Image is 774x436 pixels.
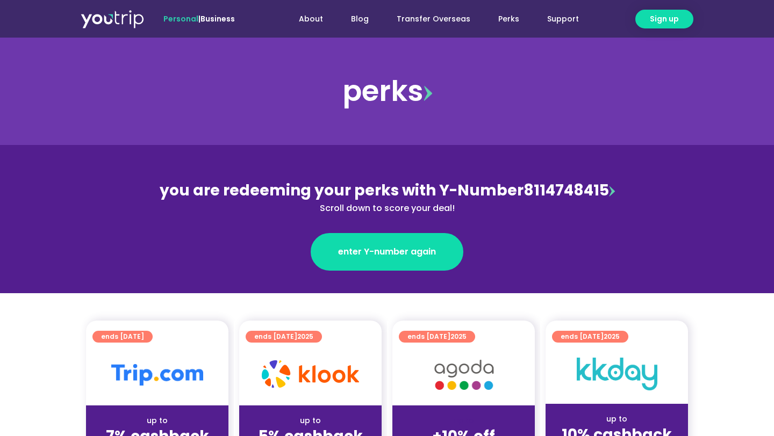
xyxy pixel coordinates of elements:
[311,233,463,271] a: enter Y-number again
[552,331,628,343] a: ends [DATE]2025
[533,9,593,29] a: Support
[254,331,313,343] span: ends [DATE]
[163,13,198,24] span: Personal
[407,331,467,343] span: ends [DATE]
[297,332,313,341] span: 2025
[399,331,475,343] a: ends [DATE]2025
[650,13,679,25] span: Sign up
[604,332,620,341] span: 2025
[554,413,679,425] div: up to
[285,9,337,29] a: About
[92,331,153,343] a: ends [DATE]
[338,245,436,258] span: enter Y-number again
[101,331,144,343] span: ends [DATE]
[450,332,467,341] span: 2025
[200,13,235,24] a: Business
[561,331,620,343] span: ends [DATE]
[154,179,620,215] div: 8114748415
[246,331,322,343] a: ends [DATE]2025
[337,9,383,29] a: Blog
[160,180,524,201] span: you are redeeming your perks with Y-Number
[248,415,373,426] div: up to
[383,9,484,29] a: Transfer Overseas
[454,415,474,426] span: up to
[264,9,593,29] nav: Menu
[484,9,533,29] a: Perks
[163,13,235,24] span: |
[95,415,220,426] div: up to
[154,202,620,215] div: Scroll down to score your deal!
[635,10,693,28] a: Sign up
